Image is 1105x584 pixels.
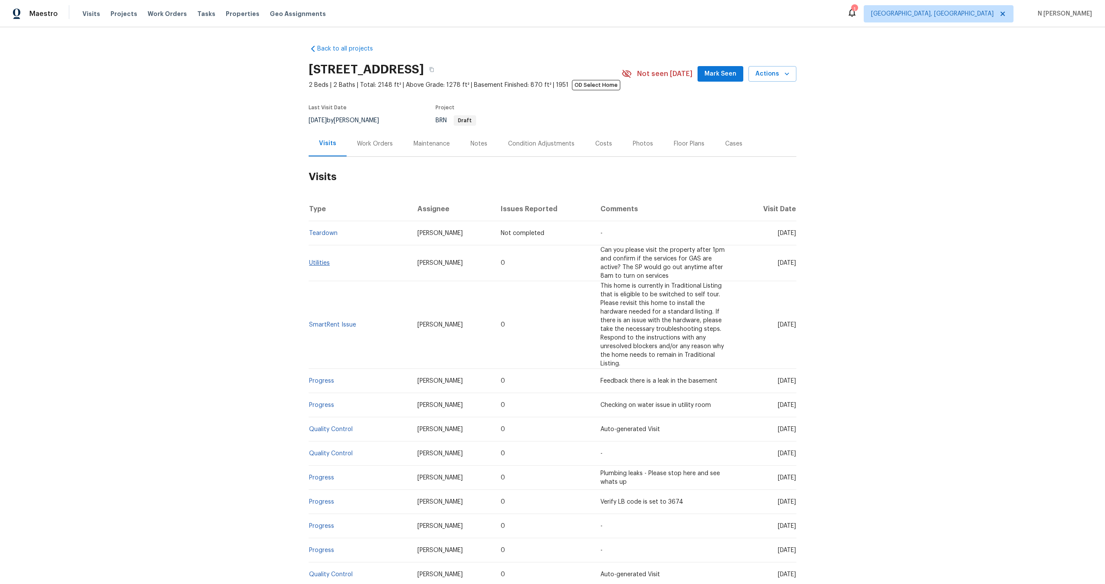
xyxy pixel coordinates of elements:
[148,10,187,18] span: Work Orders
[501,426,505,432] span: 0
[417,523,463,529] span: [PERSON_NAME]
[778,451,796,457] span: [DATE]
[309,475,334,481] a: Progress
[436,105,455,110] span: Project
[508,140,575,148] div: Condition Adjustments
[600,451,603,457] span: -
[600,547,603,553] span: -
[424,62,439,77] button: Copy Address
[309,105,347,110] span: Last Visit Date
[417,230,463,236] span: [PERSON_NAME]
[572,80,620,90] span: OD Select Home
[1034,10,1092,18] span: N [PERSON_NAME]
[778,426,796,432] span: [DATE]
[778,402,796,408] span: [DATE]
[417,322,463,328] span: [PERSON_NAME]
[309,322,356,328] a: SmartRent Issue
[778,571,796,578] span: [DATE]
[309,157,796,197] h2: Visits
[309,499,334,505] a: Progress
[600,247,725,279] span: Can you please visit the property after 1pm and confirm if the services for GAS are active? The S...
[309,230,338,236] a: Teardown
[778,260,796,266] span: [DATE]
[600,523,603,529] span: -
[414,140,450,148] div: Maintenance
[778,322,796,328] span: [DATE]
[633,140,653,148] div: Photos
[309,451,353,457] a: Quality Control
[470,140,487,148] div: Notes
[501,499,505,505] span: 0
[309,571,353,578] a: Quality Control
[410,197,494,221] th: Assignee
[309,81,622,89] span: 2 Beds | 2 Baths | Total: 2148 ft² | Above Grade: 1278 ft² | Basement Finished: 870 ft² | 1951
[600,470,720,485] span: Plumbing leaks - Please stop here and see whats up
[674,140,704,148] div: Floor Plans
[494,197,593,221] th: Issues Reported
[600,230,603,236] span: -
[698,66,743,82] button: Mark Seen
[501,378,505,384] span: 0
[309,260,330,266] a: Utilities
[29,10,58,18] span: Maestro
[226,10,259,18] span: Properties
[600,378,717,384] span: Feedback there is a leak in the basement
[309,44,391,53] a: Back to all projects
[309,117,327,124] span: [DATE]
[755,69,789,79] span: Actions
[309,402,334,408] a: Progress
[704,69,736,79] span: Mark Seen
[110,10,137,18] span: Projects
[600,499,683,505] span: Verify LB code is set to 3674
[778,499,796,505] span: [DATE]
[417,499,463,505] span: [PERSON_NAME]
[309,547,334,553] a: Progress
[319,139,336,148] div: Visits
[600,283,724,367] span: This home is currently in Traditional Listing that is eligible to be switched to self tour. Pleas...
[417,378,463,384] span: [PERSON_NAME]
[748,66,796,82] button: Actions
[595,140,612,148] div: Costs
[417,571,463,578] span: [PERSON_NAME]
[82,10,100,18] span: Visits
[309,378,334,384] a: Progress
[501,547,505,553] span: 0
[417,426,463,432] span: [PERSON_NAME]
[501,322,505,328] span: 0
[501,523,505,529] span: 0
[357,140,393,148] div: Work Orders
[600,426,660,432] span: Auto-generated Visit
[501,260,505,266] span: 0
[778,475,796,481] span: [DATE]
[778,378,796,384] span: [DATE]
[501,475,505,481] span: 0
[501,230,544,236] span: Not completed
[417,260,463,266] span: [PERSON_NAME]
[455,118,475,123] span: Draft
[501,402,505,408] span: 0
[600,571,660,578] span: Auto-generated Visit
[417,402,463,408] span: [PERSON_NAME]
[417,451,463,457] span: [PERSON_NAME]
[309,523,334,529] a: Progress
[501,451,505,457] span: 0
[637,70,692,78] span: Not seen [DATE]
[309,115,389,126] div: by [PERSON_NAME]
[309,426,353,432] a: Quality Control
[851,5,857,14] div: 1
[417,475,463,481] span: [PERSON_NAME]
[778,547,796,553] span: [DATE]
[740,197,796,221] th: Visit Date
[778,523,796,529] span: [DATE]
[594,197,740,221] th: Comments
[871,10,994,18] span: [GEOGRAPHIC_DATA], [GEOGRAPHIC_DATA]
[436,117,476,124] span: BRN
[725,140,742,148] div: Cases
[270,10,326,18] span: Geo Assignments
[197,11,215,17] span: Tasks
[501,571,505,578] span: 0
[778,230,796,236] span: [DATE]
[309,65,424,74] h2: [STREET_ADDRESS]
[417,547,463,553] span: [PERSON_NAME]
[309,197,410,221] th: Type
